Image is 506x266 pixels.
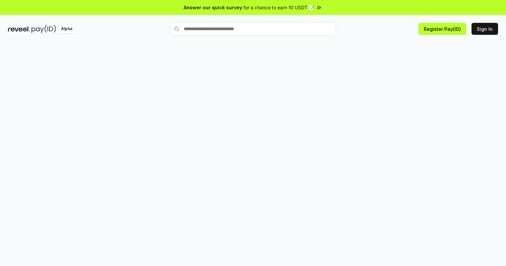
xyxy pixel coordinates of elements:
[57,25,76,33] div: Alpha
[472,23,498,35] button: Sign In
[32,25,56,33] img: pay_id
[8,25,30,33] img: reveel_dark
[243,4,314,11] span: for a chance to earn 10 USDT 📝
[418,23,466,35] button: Register Pay(ID)
[184,4,242,11] span: Answer our quick survey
